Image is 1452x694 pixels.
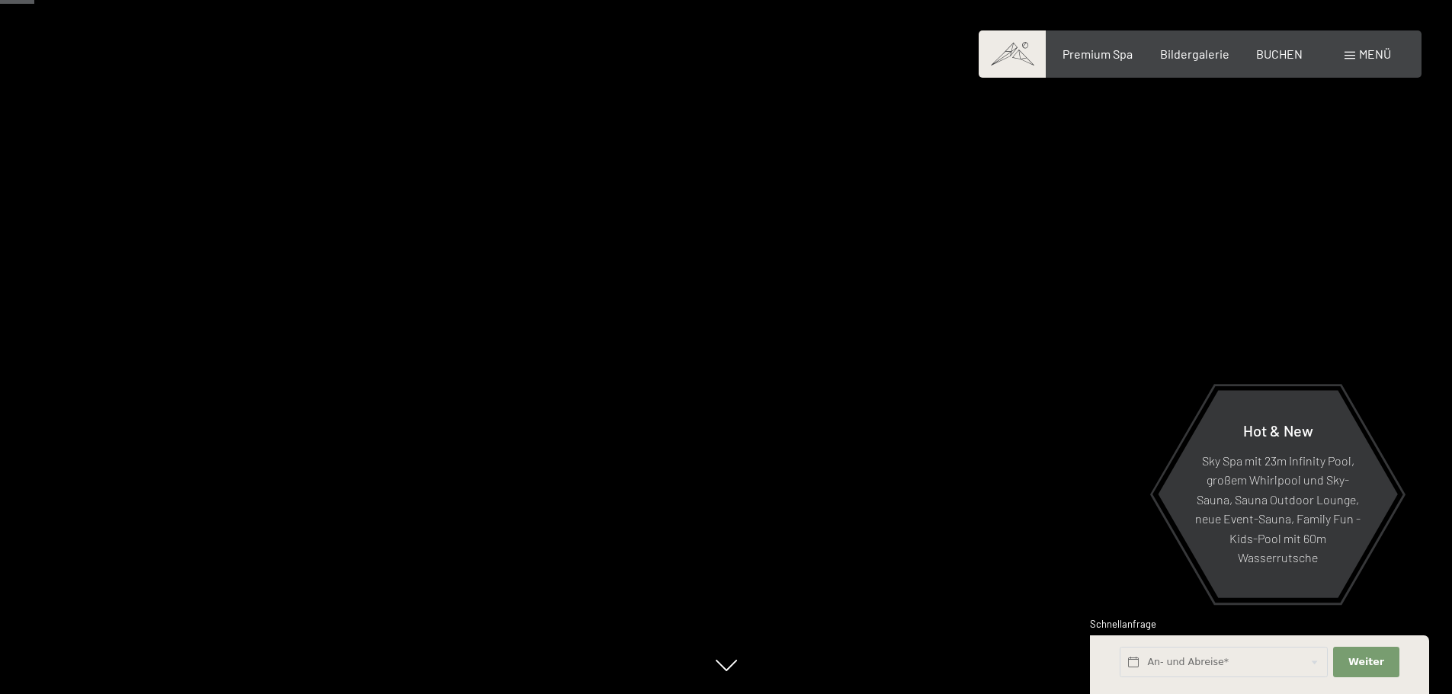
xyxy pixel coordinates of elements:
[1333,647,1399,678] button: Weiter
[1348,655,1384,669] span: Weiter
[1160,46,1229,61] a: Bildergalerie
[1063,46,1133,61] a: Premium Spa
[1256,46,1303,61] a: BUCHEN
[1090,618,1156,630] span: Schnellanfrage
[1195,450,1361,568] p: Sky Spa mit 23m Infinity Pool, großem Whirlpool und Sky-Sauna, Sauna Outdoor Lounge, neue Event-S...
[1157,389,1399,599] a: Hot & New Sky Spa mit 23m Infinity Pool, großem Whirlpool und Sky-Sauna, Sauna Outdoor Lounge, ne...
[1243,421,1313,439] span: Hot & New
[1359,46,1391,61] span: Menü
